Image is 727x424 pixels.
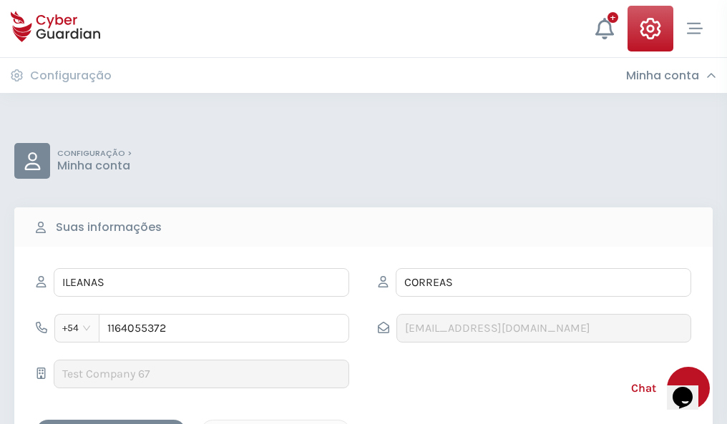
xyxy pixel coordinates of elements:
h3: Configuração [30,69,112,83]
span: +54 [62,317,92,339]
p: CONFIGURAÇÃO > [57,149,132,159]
iframe: chat widget [667,367,713,410]
div: Minha conta [626,69,716,83]
b: Suas informações [56,219,162,236]
div: + [608,12,618,23]
span: Chat [631,380,656,397]
h3: Minha conta [626,69,699,83]
p: Minha conta [57,159,132,173]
